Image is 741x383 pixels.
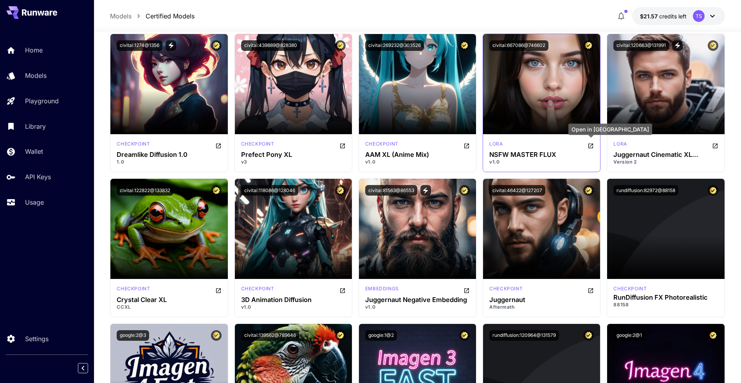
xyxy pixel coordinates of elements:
[588,285,594,295] button: Open in CivitAI
[117,151,221,158] h3: Dreamlike Diffusion 1.0
[211,40,222,51] button: Certified Model – Vetted for best performance and includes a commercial license.
[241,304,346,311] p: v1.0
[241,330,299,341] button: civitai:139562@789646
[708,40,718,51] button: Certified Model – Vetted for best performance and includes a commercial license.
[25,122,46,131] p: Library
[489,304,594,311] p: Aftermath
[489,40,548,51] button: civitai:667086@746602
[365,285,399,292] p: embeddings
[241,140,274,147] p: checkpoint
[241,285,274,292] p: checkpoint
[117,140,150,147] p: checkpoint
[365,296,470,304] h3: Juggernaut Negative Embedding
[215,140,222,150] button: Open in CivitAI
[463,285,470,295] button: Open in CivitAI
[241,140,274,150] div: Pony
[25,147,43,156] p: Wallet
[365,330,397,341] button: google:1@2
[241,158,346,165] p: v3
[489,285,523,292] p: checkpoint
[489,185,545,196] button: civitai:46422@127207
[708,185,718,196] button: Certified Model – Vetted for best performance and includes a commercial license.
[489,285,523,295] div: SD 1.5
[672,40,683,51] button: View trigger words
[25,45,43,55] p: Home
[241,296,346,304] h3: 3D Animation Diffusion
[420,185,431,196] button: View trigger words
[613,330,645,341] button: google:2@1
[117,285,150,295] div: SDXL 1.0
[489,140,503,147] p: lora
[459,40,470,51] button: Certified Model – Vetted for best performance and includes a commercial license.
[84,361,94,375] div: Collapse sidebar
[613,285,647,292] div: SD 1.5
[640,13,659,20] span: $21.57
[146,11,195,21] a: Certified Models
[117,185,173,196] button: civitai:122822@133832
[583,185,594,196] button: Certified Model – Vetted for best performance and includes a commercial license.
[365,285,399,295] div: SD 1.5
[25,334,49,343] p: Settings
[613,40,669,51] button: civitai:120663@131991
[613,294,718,301] h3: RunDiffusion FX Photorealistic
[215,285,222,295] button: Open in CivitAI
[241,151,346,158] h3: Prefect Pony XL
[339,140,346,150] button: Open in CivitAI
[489,140,503,150] div: FLUX.1 D
[166,40,176,51] button: View trigger words
[25,198,44,207] p: Usage
[583,40,594,51] button: Certified Model – Vetted for best performance and includes a commercial license.
[335,185,346,196] button: Certified Model – Vetted for best performance and includes a commercial license.
[117,158,221,165] p: 1.0
[211,330,222,341] button: Certified Model – Vetted for best performance and includes a commercial license.
[712,140,718,150] button: Open in CivitAI
[365,151,470,158] h3: AAM XL (Anime Mix)
[459,330,470,341] button: Certified Model – Vetted for best performance and includes a commercial license.
[25,96,59,106] p: Playground
[489,151,594,158] h3: NSFW MASTER FLUX
[365,304,470,311] p: v1.0
[365,158,470,165] p: v1.0
[613,285,647,292] p: checkpoint
[588,140,594,150] button: Open in CivitAI
[25,71,47,80] p: Models
[241,285,274,295] div: SD 1.5
[613,301,718,308] p: 88158
[583,330,594,341] button: Certified Model – Vetted for best performance and includes a commercial license.
[613,158,718,165] p: Version 2
[110,11,132,21] p: Models
[463,140,470,150] button: Open in CivitAI
[568,124,652,135] div: Open in [GEOGRAPHIC_DATA]
[365,140,398,150] div: SDXL 1.0
[241,40,300,51] button: civitai:439889@828380
[640,12,687,20] div: $21.56932
[708,330,718,341] button: Certified Model – Vetted for best performance and includes a commercial license.
[613,151,718,158] h3: Juggernaut Cinematic XL [PERSON_NAME]
[365,40,424,51] button: civitai:269232@303526
[489,296,594,304] h3: Juggernaut
[613,140,627,150] div: SDXL 1.0
[613,151,718,158] div: Juggernaut Cinematic XL LoRA
[489,330,559,341] button: rundiffusion:120964@131579
[365,185,417,196] button: civitai:81563@86553
[117,296,221,304] h3: Crystal Clear XL
[117,40,162,51] button: civitai:1274@1356
[365,140,398,147] p: checkpoint
[335,330,346,341] button: Certified Model – Vetted for best performance and includes a commercial license.
[241,185,298,196] button: civitai:118086@128046
[117,304,221,311] p: CCXL
[25,172,51,182] p: API Keys
[335,40,346,51] button: Certified Model – Vetted for best performance and includes a commercial license.
[117,140,150,150] div: SD 1.5
[110,11,195,21] nav: breadcrumb
[339,285,346,295] button: Open in CivitAI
